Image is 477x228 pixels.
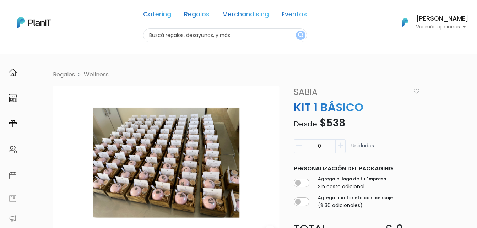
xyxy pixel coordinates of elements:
[320,116,346,130] span: $538
[318,195,393,201] label: Agrega una tarjeta con mensaje
[318,202,393,209] p: ($ 30 adicionales)
[9,171,17,180] img: calendar-87d922413cdce8b2cf7b7f5f62616a5cf9e4887200fb71536465627b3292af00.svg
[9,94,17,102] img: marketplace-4ceaa7011d94191e9ded77b95e3339b90024bf715f7c57f8cf31f2d8c509eaba.svg
[9,120,17,128] img: campaigns-02234683943229c281be62815700db0a1741e53638e28bf9629b52c665b00959.svg
[289,99,424,116] p: KIT 1 BÁSICO
[318,183,386,190] p: Sin costo adicional
[17,17,51,28] img: PlanIt Logo
[289,86,413,99] a: Sabia
[84,70,109,78] a: Wellness
[53,70,75,79] li: Regalos
[9,68,17,77] img: home-e721727adea9d79c4d83392d1f703f7f8bce08238fde08b1acbfd93340b81755.svg
[351,142,374,156] p: Unidades
[9,145,17,154] img: people-662611757002400ad9ed0e3c099ab2801c6687ba6c219adb57efc949bc21e19d.svg
[416,16,468,22] h6: [PERSON_NAME]
[49,70,452,80] nav: breadcrumb
[397,15,413,30] img: PlanIt Logo
[298,32,303,39] img: search_button-432b6d5273f82d61273b3651a40e1bd1b912527efae98b1b7a1b2c0702e16a8d.svg
[9,194,17,203] img: feedback-78b5a0c8f98aac82b08bfc38622c3050aee476f2c9584af64705fc4e61158814.svg
[222,11,269,20] a: Merchandising
[9,214,17,223] img: partners-52edf745621dab592f3b2c58e3bca9d71375a7ef29c3b500c9f145b62cc070d4.svg
[143,28,307,42] input: Buscá regalos, desayunos, y más
[393,13,468,32] button: PlanIt Logo [PERSON_NAME] Ver más opciones
[143,11,171,20] a: Catering
[318,176,386,182] label: Agrega el logo de tu Empresa
[416,25,468,29] p: Ver más opciones
[184,11,210,20] a: Regalos
[294,164,419,173] p: Personalización del packaging
[414,89,419,94] img: heart_icon
[282,11,307,20] a: Eventos
[294,119,317,129] span: Desde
